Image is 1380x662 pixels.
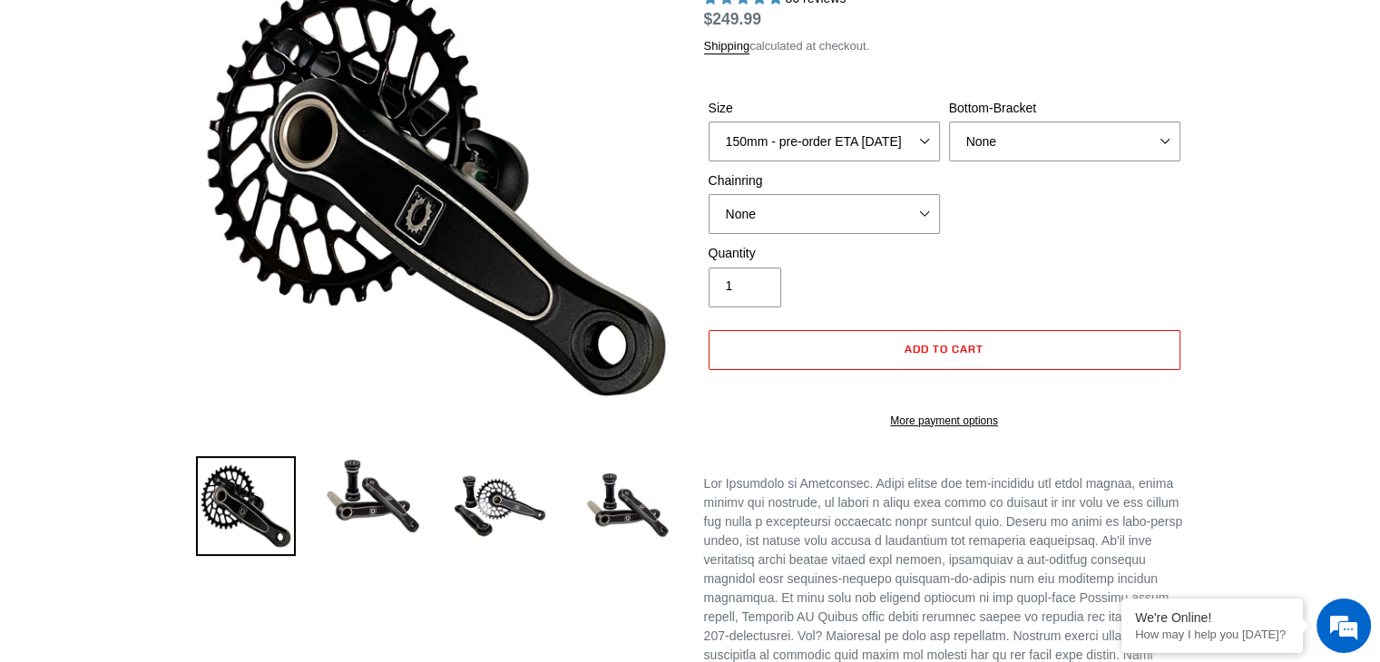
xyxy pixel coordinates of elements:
span: $249.99 [704,9,761,27]
label: Bottom-Bracket [949,98,1180,117]
label: Quantity [709,243,940,262]
div: We're Online! [1135,610,1289,625]
img: Load image into Gallery viewer, Canfield Bikes AM Cranks [450,456,550,556]
div: calculated at checkout. [704,36,1185,54]
p: How may I help you today? [1135,628,1289,641]
img: Load image into Gallery viewer, CANFIELD-AM_DH-CRANKS [577,456,677,556]
label: Size [709,98,940,117]
a: Shipping [704,38,750,54]
button: Add to cart [709,329,1180,369]
span: Add to cart [905,341,984,355]
img: Load image into Gallery viewer, Canfield Bikes AM Cranks [196,456,296,556]
label: Chainring [709,170,940,190]
a: More payment options [709,412,1180,428]
img: Load image into Gallery viewer, Canfield Cranks [323,456,423,536]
